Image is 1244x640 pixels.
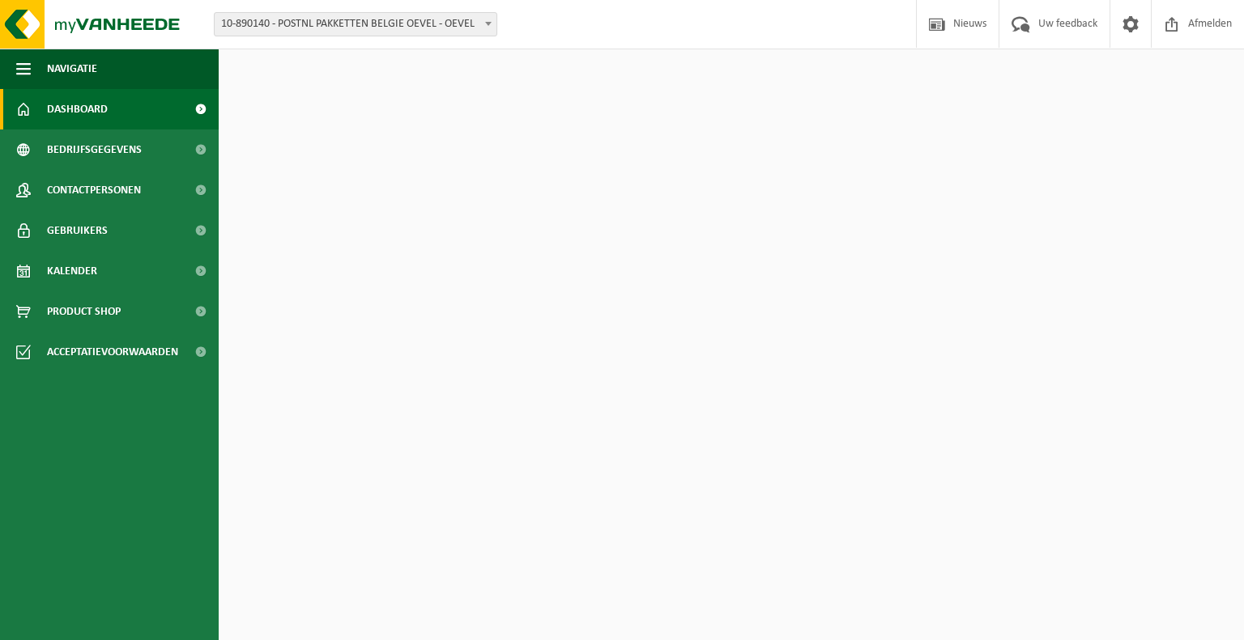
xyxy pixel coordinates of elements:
span: 10-890140 - POSTNL PAKKETTEN BELGIE OEVEL - OEVEL [214,12,497,36]
span: 10-890140 - POSTNL PAKKETTEN BELGIE OEVEL - OEVEL [215,13,496,36]
span: Gebruikers [47,210,108,251]
span: Navigatie [47,49,97,89]
span: Bedrijfsgegevens [47,129,142,170]
span: Contactpersonen [47,170,141,210]
span: Acceptatievoorwaarden [47,332,178,372]
span: Product Shop [47,291,121,332]
span: Dashboard [47,89,108,129]
span: Kalender [47,251,97,291]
